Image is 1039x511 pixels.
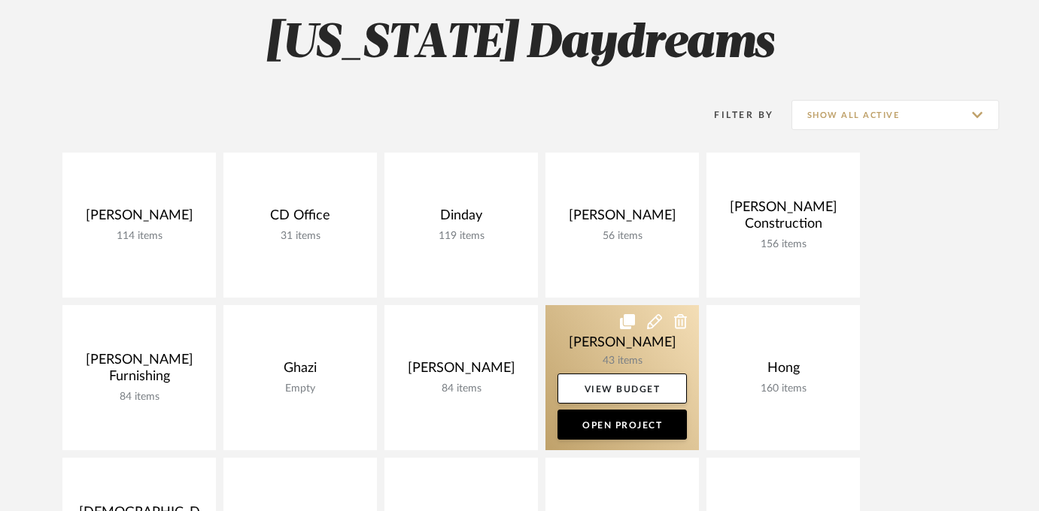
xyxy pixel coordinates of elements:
[396,382,526,395] div: 84 items
[74,207,204,230] div: [PERSON_NAME]
[557,230,687,243] div: 56 items
[718,360,848,382] div: Hong
[235,382,365,395] div: Empty
[557,207,687,230] div: [PERSON_NAME]
[396,230,526,243] div: 119 items
[695,107,774,122] div: Filter By
[718,238,848,251] div: 156 items
[74,230,204,243] div: 114 items
[235,360,365,382] div: Ghazi
[557,410,687,440] a: Open Project
[74,352,204,391] div: [PERSON_NAME] Furnishing
[235,207,365,230] div: CD Office
[74,391,204,404] div: 84 items
[396,207,526,230] div: Dinday
[718,382,848,395] div: 160 items
[557,373,687,404] a: View Budget
[396,360,526,382] div: [PERSON_NAME]
[718,199,848,238] div: [PERSON_NAME] Construction
[235,230,365,243] div: 31 items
